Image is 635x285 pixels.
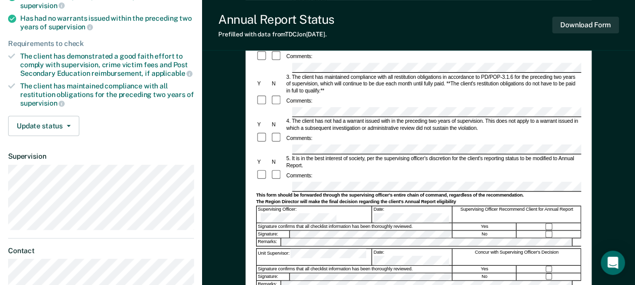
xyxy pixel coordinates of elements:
div: No [453,231,516,238]
span: supervision [20,99,65,107]
span: supervision [20,2,65,10]
div: This form should be forwarded through the supervising officer's entire chain of command, regardle... [256,193,580,199]
dt: Contact [8,247,194,255]
dt: Supervision [8,152,194,161]
div: Signature: [257,231,289,238]
div: Signature confirms that all checklist information has been thoroughly reviewed. [257,223,452,230]
div: Requirements to check [8,39,194,48]
div: Annual Report Status [218,12,334,27]
div: Comments: [285,172,313,179]
div: Signature: [257,273,289,280]
div: N [270,121,285,128]
div: Y [256,159,270,166]
div: 3. The client has maintained compliance with all restitution obligations in accordance to PD/POP-... [285,73,581,94]
div: Y [256,121,270,128]
div: The client has demonstrated a good faith effort to comply with supervision, crime victim fees and... [20,52,194,78]
div: Has had no warrants issued within the preceding two years of [20,14,194,31]
div: Concur with Supervising Officer's Decision [453,249,581,265]
div: Supervising Officer Recommend Client for Annual Report [453,206,581,222]
div: Remarks: [257,239,281,246]
div: Comments: [285,134,313,141]
div: N [270,80,285,87]
div: No [453,273,516,280]
button: Download Form [552,17,619,33]
div: Date: [372,206,452,222]
div: Y [256,80,270,87]
div: 5. It is in the best interest of society, per the supervising officer's discretion for the client... [285,155,581,169]
div: Yes [453,223,516,230]
div: Comments: [285,53,313,60]
div: Yes [453,266,516,273]
div: Date: [372,249,452,265]
div: Comments: [285,98,313,105]
button: Update status [8,116,79,136]
span: applicable [152,69,192,77]
div: Prefilled with data from TDCJ on [DATE] . [218,31,334,38]
div: Open Intercom Messenger [601,251,625,275]
div: N [270,159,285,166]
div: Supervising Officer: [257,206,372,222]
div: The client has maintained compliance with all restitution obligations for the preceding two years of [20,82,194,108]
div: Signature confirms that all checklist information has been thoroughly reviewed. [257,266,452,273]
div: The Region Director will make the final decision regarding the client's Annual Report eligibility [256,199,580,205]
div: Unit Supervisor: [257,249,372,265]
span: supervision [48,23,93,31]
div: 4. The client has not had a warrant issued with in the preceding two years of supervision. This d... [285,118,581,132]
